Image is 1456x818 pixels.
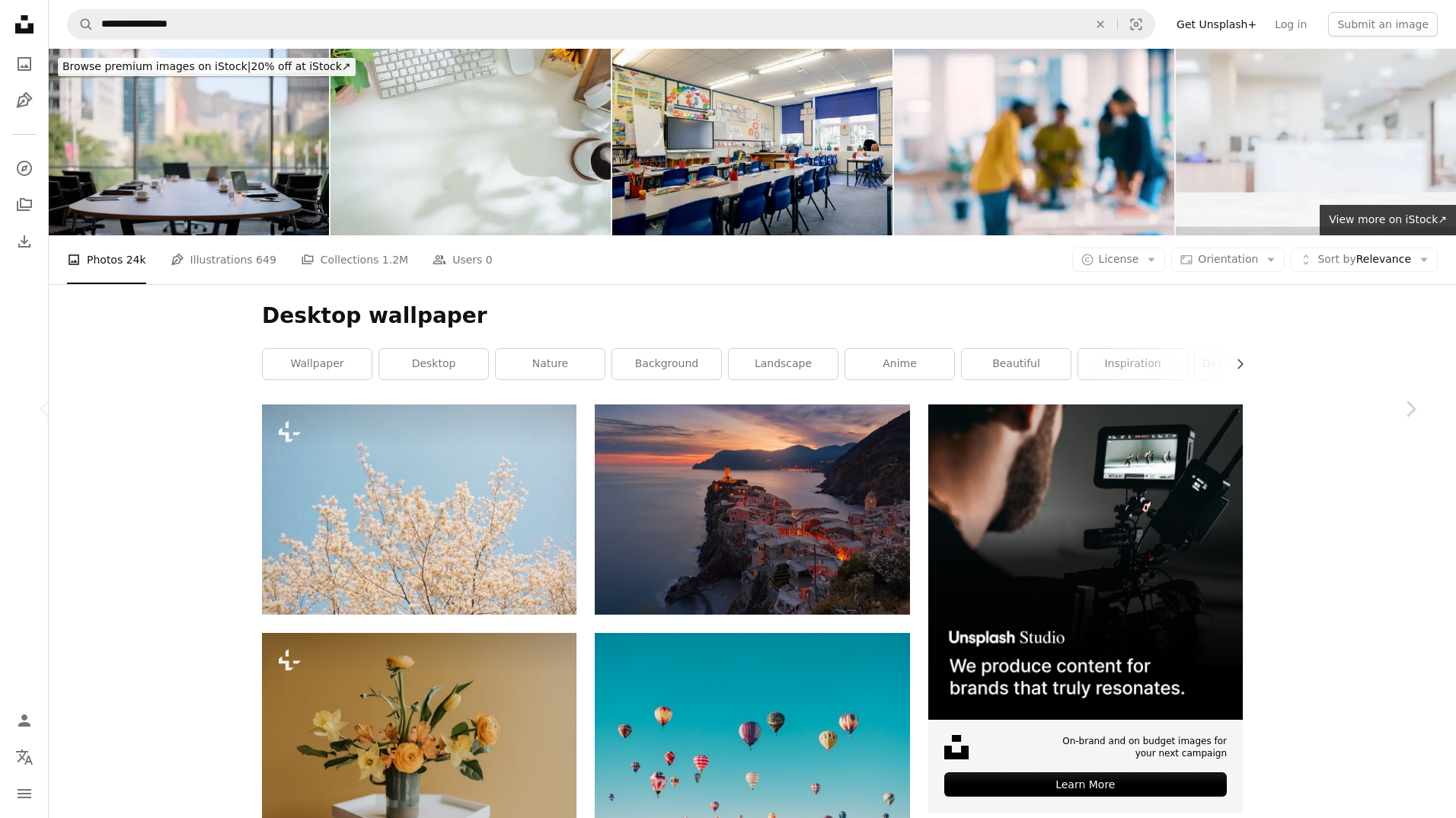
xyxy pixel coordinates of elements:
[729,349,838,379] a: landscape
[1195,349,1304,379] a: desktop background
[1365,336,1456,482] a: Next
[262,302,1243,330] h1: Desktop wallpaper
[256,251,276,268] span: 649
[962,349,1071,379] a: beautiful
[496,349,605,379] a: nature
[1328,12,1438,37] button: Submit an image
[1329,213,1447,225] span: View more on iStock ↗
[1171,248,1285,272] button: Orientation
[262,730,576,744] a: a vase filled with yellow flowers on top of a white table
[9,742,40,772] button: Language
[612,49,892,235] img: Empty Classroom
[1084,10,1117,39] button: Clear
[330,49,611,235] img: Top view white office desk with keyboard, coffee cup, headphone and stationery.
[1099,253,1139,265] span: License
[62,60,351,72] span: 20% off at iStock ↗
[1317,252,1411,267] span: Relevance
[1118,10,1154,39] button: Visual search
[1266,12,1316,37] a: Log in
[1291,248,1438,272] button: Sort byRelevance
[612,349,721,379] a: background
[49,49,329,235] img: Chairs, table and technology in empty boardroom of corporate office for meeting with window view....
[1072,248,1166,272] button: License
[262,404,576,614] img: a tree with white flowers against a blue sky
[433,235,493,284] a: Users 0
[894,49,1174,235] img: Blur, meeting and employees for discussion in office, working and job for creative career. People...
[9,778,40,809] button: Menu
[379,349,488,379] a: desktop
[595,502,909,516] a: aerial view of village on mountain cliff during orange sunset
[68,10,94,39] button: Search Unsplash
[9,153,40,184] a: Explore
[1198,253,1258,265] span: Orientation
[845,349,954,379] a: anime
[382,251,408,268] span: 1.2M
[1054,735,1227,761] span: On-brand and on budget images for your next campaign
[928,404,1243,813] a: On-brand and on budget images for your next campaignLearn More
[1167,12,1266,37] a: Get Unsplash+
[595,404,909,614] img: aerial view of village on mountain cliff during orange sunset
[928,404,1243,719] img: file-1715652217532-464736461acbimage
[301,235,408,284] a: Collections 1.2M
[171,235,276,284] a: Illustrations 649
[486,251,493,268] span: 0
[9,226,40,257] a: Download History
[262,502,576,516] a: a tree with white flowers against a blue sky
[9,190,40,220] a: Collections
[9,49,40,79] a: Photos
[1317,253,1355,265] span: Sort by
[67,9,1155,40] form: Find visuals sitewide
[1226,349,1243,379] button: scroll list to the right
[9,85,40,116] a: Illustrations
[1320,205,1456,235] a: View more on iStock↗
[49,49,365,85] a: Browse premium images on iStock|20% off at iStock↗
[595,730,909,744] a: assorted-color hot air balloons during daytime
[944,772,1227,797] div: Learn More
[62,60,251,72] span: Browse premium images on iStock |
[9,705,40,736] a: Log in / Sign up
[944,735,969,759] img: file-1631678316303-ed18b8b5cb9cimage
[1176,49,1456,235] img: Marble table top with blur hospital clinic medical interior background
[1078,349,1187,379] a: inspiration
[263,349,372,379] a: wallpaper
